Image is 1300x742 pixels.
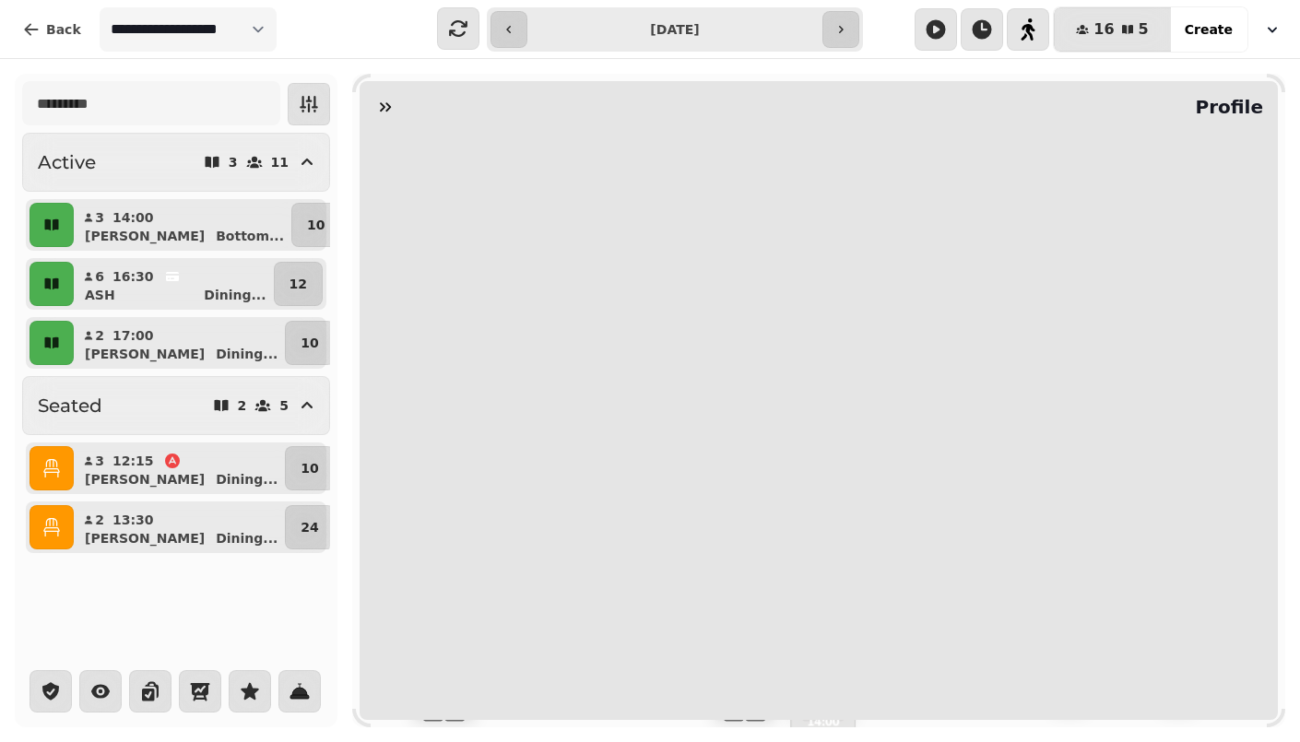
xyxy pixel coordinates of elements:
[77,321,281,365] button: 217:00[PERSON_NAME]Dining...
[38,393,102,418] h2: Seated
[94,452,105,470] p: 3
[7,7,96,52] button: Back
[77,203,288,247] button: 314:00[PERSON_NAME]Bottom...
[85,470,205,489] p: [PERSON_NAME]
[112,208,154,227] p: 14:00
[85,345,205,363] p: [PERSON_NAME]
[301,334,318,352] p: 10
[229,156,238,169] p: 3
[307,216,325,234] p: 10
[112,452,154,470] p: 12:15
[290,275,307,293] p: 12
[291,203,340,247] button: 10
[85,227,205,245] p: [PERSON_NAME]
[77,446,281,490] button: 312:15[PERSON_NAME]Dining...
[216,227,284,245] p: Bottom ...
[94,511,105,529] p: 2
[112,511,154,529] p: 13:30
[1139,22,1149,37] span: 5
[271,156,289,169] p: 11
[285,321,334,365] button: 10
[285,505,334,549] button: 24
[216,345,278,363] p: Dining ...
[216,529,278,548] p: Dining ...
[85,529,205,548] p: [PERSON_NAME]
[94,326,105,345] p: 2
[77,505,281,549] button: 213:30[PERSON_NAME]Dining...
[1188,94,1263,120] h2: Profile
[301,459,318,477] p: 10
[94,267,105,286] p: 6
[301,518,318,536] p: 24
[85,286,115,304] p: ASH
[112,326,154,345] p: 17:00
[94,208,105,227] p: 3
[1054,7,1170,52] button: 165
[77,262,270,306] button: 616:30ASHDining...
[216,470,278,489] p: Dining ...
[285,446,334,490] button: 10
[38,149,96,175] h2: Active
[279,399,289,412] p: 5
[22,133,330,192] button: Active311
[204,286,266,304] p: Dining ...
[274,262,323,306] button: 12
[1185,23,1233,36] span: Create
[112,267,154,286] p: 16:30
[46,23,81,36] span: Back
[238,399,247,412] p: 2
[22,376,330,435] button: Seated25
[1093,22,1114,37] span: 16
[1170,7,1247,52] button: Create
